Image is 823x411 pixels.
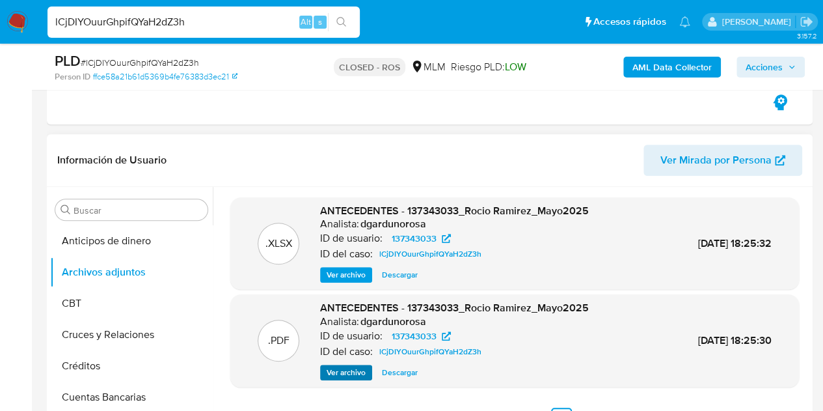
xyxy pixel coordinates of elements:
[722,16,795,28] p: marianathalie.grajeda@mercadolibre.com.mx
[382,268,418,281] span: Descargar
[301,16,311,28] span: Alt
[374,344,487,360] a: lCjDIYOuurGhpifQYaH2dZ3h
[50,350,213,382] button: Créditos
[57,154,167,167] h1: Información de Usuario
[320,330,383,343] p: ID de usuario:
[320,300,589,315] span: ANTECEDENTES - 137343033_Rocio Ramirez_Mayo2025
[265,236,292,251] p: .XLSX
[384,328,459,344] a: 137343033
[320,315,359,328] p: Analista:
[360,315,426,328] h6: dgardunorosa
[623,57,721,78] button: AML Data Collector
[392,231,437,246] span: 137343033
[384,231,459,246] a: 137343033
[318,16,322,28] span: s
[746,57,783,78] span: Acciones
[320,365,372,380] button: Ver archivo
[50,257,213,288] button: Archivos adjuntos
[320,232,383,245] p: ID de usuario:
[327,366,366,379] span: Ver archivo
[334,58,405,76] p: CLOSED - ROS
[796,31,816,41] span: 3.157.2
[50,319,213,350] button: Cruces y Relaciones
[320,203,589,218] span: ANTECEDENTES - 137343033_Rocio Ramirez_Mayo2025
[55,71,90,83] b: Person ID
[392,328,437,344] span: 137343033
[61,205,71,215] button: Buscar
[327,268,366,281] span: Ver archivo
[660,145,772,176] span: Ver Mirada por Persona
[679,16,690,27] a: Notificaciones
[320,248,373,261] p: ID del caso:
[81,56,199,69] span: # lCjDIYOuurGhpifQYaH2dZ3h
[47,14,360,31] input: Buscar usuario o caso...
[320,267,372,283] button: Ver archivo
[632,57,712,78] b: AML Data Collector
[50,288,213,319] button: CBT
[320,345,373,358] p: ID del caso:
[374,246,487,262] a: lCjDIYOuurGhpifQYaH2dZ3h
[50,225,213,257] button: Anticipos de dinero
[800,15,813,29] a: Salir
[643,145,802,176] button: Ver Mirada por Persona
[268,333,290,348] p: .PDF
[74,205,202,216] input: Buscar
[55,50,81,71] b: PLD
[736,57,805,78] button: Acciones
[451,60,526,74] span: Riesgo PLD:
[328,13,355,31] button: search-icon
[505,59,526,74] span: LOW
[93,71,237,83] a: ffce58a21b61d5369b4fe76383d3ec21
[320,218,359,231] p: Analista:
[698,236,772,251] span: [DATE] 18:25:32
[593,15,666,29] span: Accesos rápidos
[375,365,424,380] button: Descargar
[411,60,446,74] div: MLM
[379,246,481,262] span: lCjDIYOuurGhpifQYaH2dZ3h
[379,344,481,360] span: lCjDIYOuurGhpifQYaH2dZ3h
[375,267,424,283] button: Descargar
[382,366,418,379] span: Descargar
[360,218,426,231] h6: dgardunorosa
[698,333,772,348] span: [DATE] 18:25:30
